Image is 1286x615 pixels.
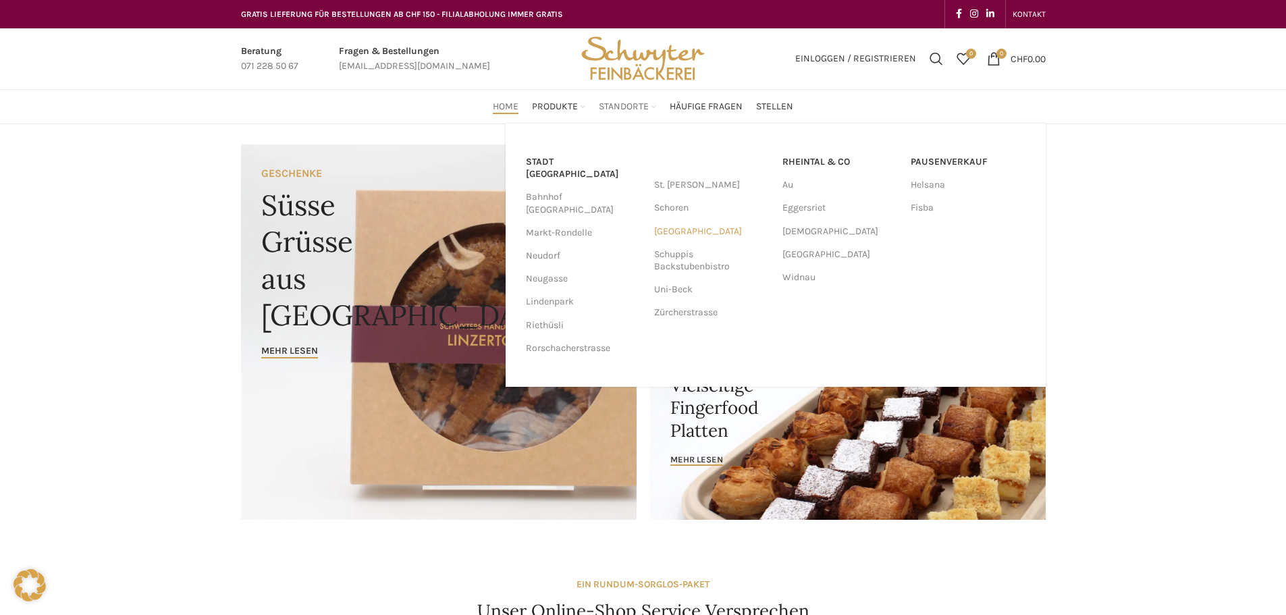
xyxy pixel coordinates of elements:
a: St. [PERSON_NAME] [654,173,769,196]
span: Produkte [532,101,578,113]
a: Markt-Rondelle [526,221,641,244]
span: 0 [966,49,976,59]
a: Au [782,173,897,196]
a: Fisba [911,196,1025,219]
a: Linkedin social link [982,5,998,24]
a: Bahnhof [GEOGRAPHIC_DATA] [526,186,641,221]
a: 0 CHF0.00 [980,45,1052,72]
a: Instagram social link [966,5,982,24]
a: Produkte [532,93,585,120]
a: [GEOGRAPHIC_DATA] [782,243,897,266]
a: Schuppis Backstubenbistro [654,243,769,278]
a: Widnau [782,266,897,289]
span: Standorte [599,101,649,113]
span: 0 [996,49,1007,59]
a: Site logo [577,52,709,63]
a: Stadt [GEOGRAPHIC_DATA] [526,151,641,186]
a: Stellen [756,93,793,120]
a: Schoren [654,196,769,219]
a: Einloggen / Registrieren [788,45,923,72]
a: Helsana [911,173,1025,196]
a: Home [493,93,518,120]
a: Infobox link [339,44,490,74]
div: Main navigation [234,93,1052,120]
span: CHF [1011,53,1027,64]
bdi: 0.00 [1011,53,1046,64]
span: Einloggen / Registrieren [795,54,916,63]
a: [GEOGRAPHIC_DATA] [654,220,769,243]
a: 0 [950,45,977,72]
div: Secondary navigation [1006,1,1052,28]
a: Häufige Fragen [670,93,743,120]
strong: EIN RUNDUM-SORGLOS-PAKET [577,579,709,590]
a: Pausenverkauf [911,151,1025,173]
a: Neugasse [526,267,641,290]
div: Meine Wunschliste [950,45,977,72]
a: Facebook social link [952,5,966,24]
a: Standorte [599,93,656,120]
a: Banner link [650,331,1046,520]
span: Häufige Fragen [670,101,743,113]
a: Rorschacherstrasse [526,337,641,360]
a: KONTAKT [1013,1,1046,28]
a: Infobox link [241,44,298,74]
a: RHEINTAL & CO [782,151,897,173]
a: Banner link [241,144,637,520]
span: Home [493,101,518,113]
img: Bäckerei Schwyter [577,28,709,89]
a: Riethüsli [526,314,641,337]
a: Zürcherstrasse [654,301,769,324]
a: [DEMOGRAPHIC_DATA] [782,220,897,243]
a: Neudorf [526,244,641,267]
a: Suchen [923,45,950,72]
span: GRATIS LIEFERUNG FÜR BESTELLUNGEN AB CHF 150 - FILIALABHOLUNG IMMER GRATIS [241,9,563,19]
span: KONTAKT [1013,9,1046,19]
span: Stellen [756,101,793,113]
a: Lindenpark [526,290,641,313]
a: Uni-Beck [654,278,769,301]
a: Eggersriet [782,196,897,219]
